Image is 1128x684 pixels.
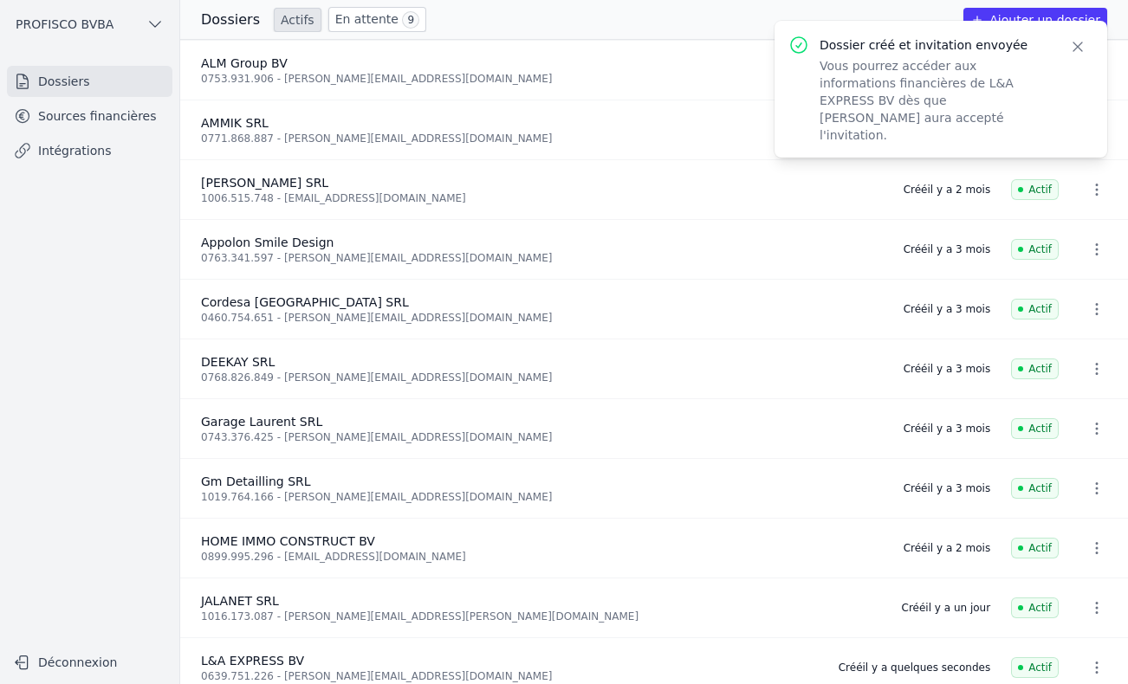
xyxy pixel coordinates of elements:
div: Créé il y a 3 mois [904,242,990,256]
div: Créé il y a 3 mois [904,422,990,436]
div: Créé il y a 3 mois [904,362,990,376]
span: Actif [1011,358,1059,379]
div: Créé il y a 2 mois [904,541,990,555]
a: Sources financières [7,100,172,132]
div: 0763.341.597 - [PERSON_NAME][EMAIL_ADDRESS][DOMAIN_NAME] [201,251,883,265]
a: En attente 9 [328,7,426,32]
span: L&A EXPRESS BV [201,654,304,668]
span: Actif [1011,299,1059,319]
div: 1006.515.748 - [EMAIL_ADDRESS][DOMAIN_NAME] [201,191,883,205]
div: Créé il y a 3 mois [904,302,990,316]
div: 1016.173.087 - [PERSON_NAME][EMAIL_ADDRESS][PERSON_NAME][DOMAIN_NAME] [201,610,881,623]
span: Appolon Smile Design [201,236,334,249]
div: 0743.376.425 - [PERSON_NAME][EMAIL_ADDRESS][DOMAIN_NAME] [201,430,883,444]
span: Actif [1011,179,1059,200]
div: 0771.868.887 - [PERSON_NAME][EMAIL_ADDRESS][DOMAIN_NAME] [201,132,883,145]
p: Dossier créé et invitation envoyée [820,36,1048,54]
div: Créé il y a 3 mois [904,481,990,495]
span: AMMIK SRL [201,116,269,130]
span: Actif [1011,657,1059,678]
div: 0899.995.296 - [EMAIL_ADDRESS][DOMAIN_NAME] [201,550,883,564]
span: Garage Laurent SRL [201,415,322,429]
a: Actifs [274,8,321,32]
div: Créé il y a un jour [902,601,991,615]
span: HOME IMMO CONSTRUCT BV [201,534,375,548]
h3: Dossiers [201,10,260,30]
span: DEEKAY SRL [201,355,275,369]
span: Actif [1011,478,1059,499]
span: Actif [1011,597,1059,618]
span: Cordesa [GEOGRAPHIC_DATA] SRL [201,295,409,309]
div: 0768.826.849 - [PERSON_NAME][EMAIL_ADDRESS][DOMAIN_NAME] [201,371,883,384]
button: PROFISCO BVBA [7,10,172,38]
div: 1019.764.166 - [PERSON_NAME][EMAIL_ADDRESS][DOMAIN_NAME] [201,490,883,504]
p: Vous pourrez accéder aux informations financières de L&A EXPRESS BV dès que [PERSON_NAME] aura ac... [820,57,1048,144]
span: [PERSON_NAME] SRL [201,176,328,190]
span: Actif [1011,418,1059,439]
span: ALM Group BV [201,56,288,70]
div: 0460.754.651 - [PERSON_NAME][EMAIL_ADDRESS][DOMAIN_NAME] [201,311,883,325]
span: 9 [402,11,419,29]
span: JALANET SRL [201,594,279,608]
span: PROFISCO BVBA [16,16,113,33]
a: Intégrations [7,135,172,166]
div: 0639.751.226 - [PERSON_NAME][EMAIL_ADDRESS][DOMAIN_NAME] [201,669,818,683]
div: Créé il y a quelques secondes [839,661,990,674]
span: Gm Detailling SRL [201,474,311,488]
span: Actif [1011,239,1059,260]
button: Ajouter un dossier [963,8,1107,32]
button: Déconnexion [7,649,172,676]
a: Dossiers [7,66,172,97]
div: Créé il y a 2 mois [904,183,990,197]
span: Actif [1011,538,1059,558]
div: 0753.931.906 - [PERSON_NAME][EMAIL_ADDRESS][DOMAIN_NAME] [201,72,883,86]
